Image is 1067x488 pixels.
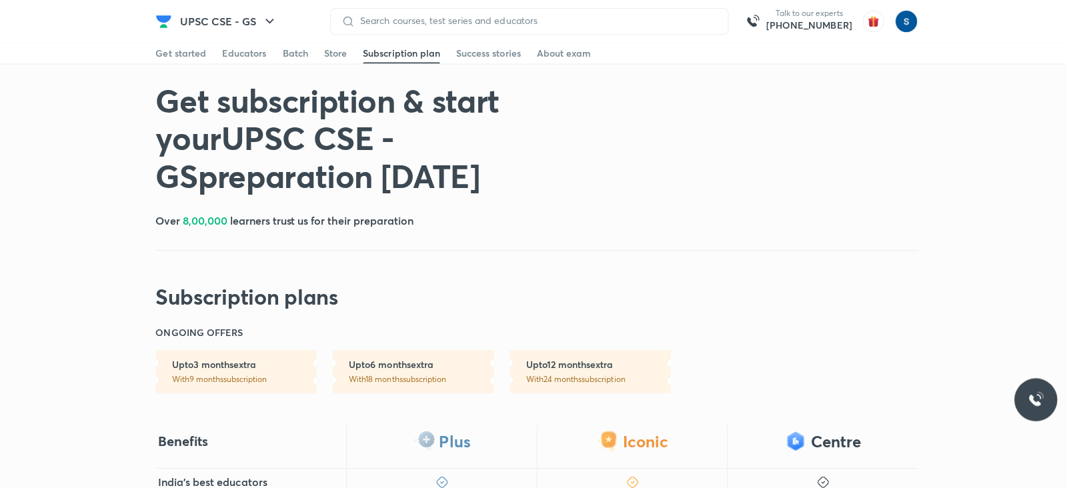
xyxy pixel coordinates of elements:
div: Subscription plan [361,46,437,59]
a: [PHONE_NUMBER] [762,19,847,32]
img: avatar [858,11,879,32]
input: Search courses, test series and educators [353,15,713,26]
h2: Subscription plans [155,281,335,308]
a: Upto12 monthsextraWith24 monthssubscription [507,348,667,391]
img: call-us [735,8,762,35]
a: Educators [221,42,265,63]
a: Get started [155,42,205,63]
button: UPSC CSE - GS [171,8,284,35]
img: Company Logo [155,13,171,29]
div: About exam [533,46,588,59]
span: 8,00,000 [182,212,226,226]
a: Subscription plan [361,42,437,63]
p: Talk to our experts [762,8,847,19]
p: With 24 months subscription [523,372,667,383]
div: Get started [155,46,205,59]
h5: Over learners trust us for their preparation [155,211,411,227]
a: Success stories [453,42,517,63]
h6: Upto 12 months extra [523,356,667,369]
p: With 9 months subscription [171,372,315,383]
h6: Upto 3 months extra [171,356,315,369]
h4: Benefits [157,430,207,447]
h6: Upto 6 months extra [347,356,491,369]
a: Batch [281,42,306,63]
div: Store [322,46,345,59]
img: simran kumari [890,10,912,33]
div: Success stories [453,46,517,59]
div: Batch [281,46,306,59]
h6: ONGOING OFFERS [155,324,241,337]
a: About exam [533,42,588,63]
a: Upto3 monthsextraWith9 monthssubscription [155,348,315,391]
p: With 18 months subscription [347,372,491,383]
div: Educators [221,46,265,59]
img: ttu [1022,389,1038,405]
h5: India's best educators [157,471,265,487]
a: Upto6 monthsextraWith18 monthssubscription [331,348,491,391]
a: Store [322,42,345,63]
h1: Get subscription & start your UPSC CSE - GS preparation [DATE] [155,81,610,193]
